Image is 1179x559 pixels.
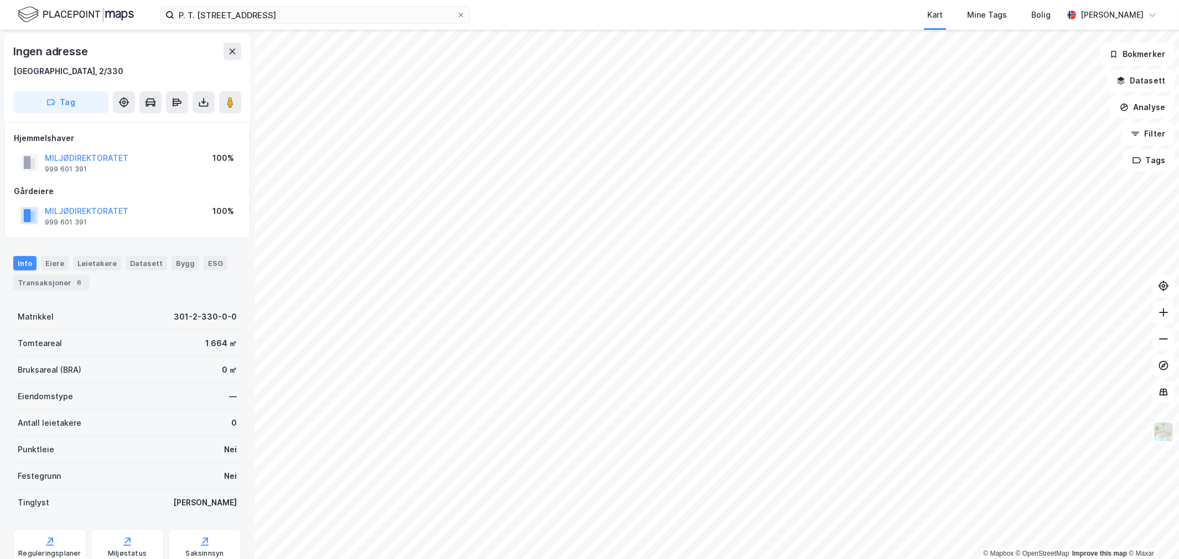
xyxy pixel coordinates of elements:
[45,218,87,227] div: 999 601 391
[18,549,81,558] div: Reguleringsplaner
[18,390,73,403] div: Eiendomstype
[73,256,121,270] div: Leietakere
[45,165,87,174] div: 999 601 391
[126,256,167,270] div: Datasett
[983,550,1014,557] a: Mapbox
[1124,506,1179,559] div: Kontrollprogram for chat
[231,416,237,430] div: 0
[14,185,241,198] div: Gårdeiere
[174,7,456,23] input: Søk på adresse, matrikkel, gårdeiere, leietakere eller personer
[13,256,37,270] div: Info
[1072,550,1127,557] a: Improve this map
[204,256,227,270] div: ESG
[186,549,224,558] div: Saksinnsyn
[1100,43,1175,65] button: Bokmerker
[1031,8,1051,22] div: Bolig
[18,416,81,430] div: Antall leietakere
[212,205,234,218] div: 100%
[1110,96,1175,118] button: Analyse
[13,43,90,60] div: Ingen adresse
[172,256,199,270] div: Bygg
[13,275,89,290] div: Transaksjoner
[1081,8,1144,22] div: [PERSON_NAME]
[18,443,54,456] div: Punktleie
[13,91,108,113] button: Tag
[967,8,1007,22] div: Mine Tags
[229,390,237,403] div: —
[1107,70,1175,92] button: Datasett
[927,8,943,22] div: Kart
[18,337,62,350] div: Tomteareal
[18,469,61,483] div: Festegrunn
[18,5,134,24] img: logo.f888ab2527a4732fd821a326f86c7f29.svg
[173,496,237,509] div: [PERSON_NAME]
[212,151,234,165] div: 100%
[222,363,237,377] div: 0 ㎡
[14,132,241,145] div: Hjemmelshaver
[74,277,85,288] div: 6
[13,65,123,78] div: [GEOGRAPHIC_DATA], 2/330
[1121,123,1175,145] button: Filter
[41,256,69,270] div: Eiere
[1124,506,1179,559] iframe: Chat Widget
[1153,421,1174,442] img: Z
[224,443,237,456] div: Nei
[108,549,147,558] div: Miljøstatus
[224,469,237,483] div: Nei
[174,310,237,323] div: 301-2-330-0-0
[18,496,49,509] div: Tinglyst
[205,337,237,350] div: 1 664 ㎡
[18,363,81,377] div: Bruksareal (BRA)
[18,310,54,323] div: Matrikkel
[1016,550,1069,557] a: OpenStreetMap
[1123,149,1175,171] button: Tags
